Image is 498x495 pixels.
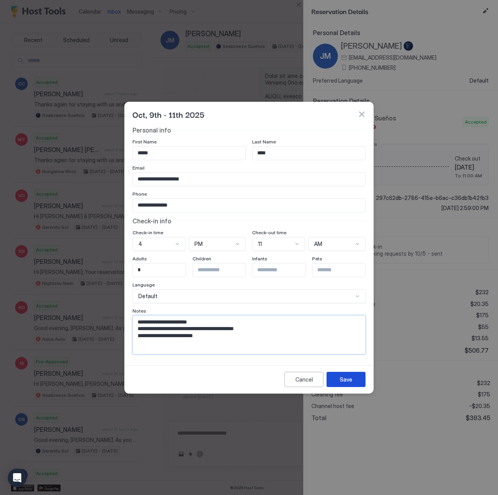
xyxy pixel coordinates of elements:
[132,282,155,288] span: Language
[138,240,142,247] span: 4
[258,240,262,247] span: 11
[132,126,171,134] span: Personal info
[132,108,205,120] span: Oct, 9th - 11th 2025
[252,256,267,262] span: Infants
[133,199,365,212] input: Input Field
[312,256,322,262] span: Pets
[132,256,147,262] span: Adults
[192,256,211,262] span: Children
[132,191,147,197] span: Phone
[133,263,197,277] input: Input Field
[253,263,316,277] input: Input Field
[132,217,171,225] span: Check-in info
[252,230,286,235] span: Check-out time
[253,147,365,160] input: Input Field
[132,139,157,145] span: First Name
[313,263,376,277] input: Input Field
[132,308,146,314] span: Notes
[133,316,365,354] textarea: Input Field
[295,375,313,384] div: Cancel
[132,230,163,235] span: Check-in time
[327,372,366,387] button: Save
[252,139,276,145] span: Last Name
[133,173,365,186] input: Input Field
[314,240,322,247] span: AM
[340,375,352,384] div: Save
[133,147,245,160] input: Input Field
[194,240,203,247] span: PM
[284,372,323,387] button: Cancel
[8,468,26,487] div: Open Intercom Messenger
[138,293,157,300] span: Default
[132,165,145,171] span: Email
[193,263,257,277] input: Input Field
